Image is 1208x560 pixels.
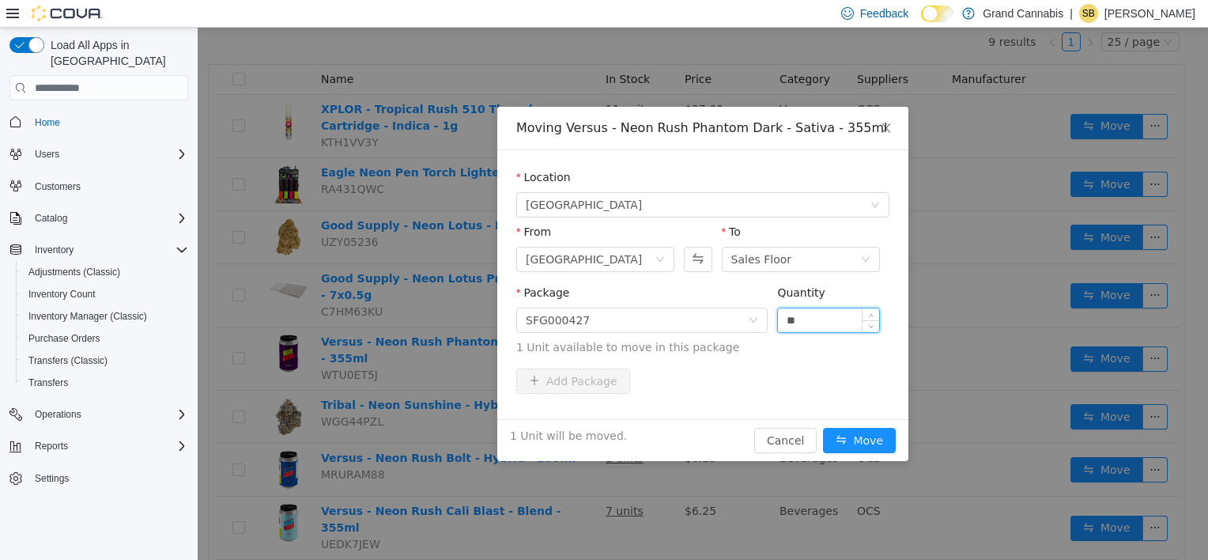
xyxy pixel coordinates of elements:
a: Home [28,113,66,132]
a: Inventory Count [22,285,102,304]
span: Decrease Value [665,293,681,305]
p: [PERSON_NAME] [1104,4,1195,23]
span: Catalog [28,209,188,228]
span: Adjustments (Classic) [22,263,188,282]
span: SB [1082,4,1095,23]
i: icon: up [670,285,676,290]
span: Dark Mode [921,22,922,23]
div: Moving Versus - Neon Rush Phantom Dark - Sativa - 355ml [319,92,692,109]
button: Users [3,143,194,165]
button: Inventory [3,239,194,261]
label: To [524,198,543,210]
button: icon: plusAdd Package [319,341,432,366]
span: Customers [28,176,188,196]
button: Inventory Count [16,283,194,305]
button: Transfers (Classic) [16,350,194,372]
button: Transfers [16,372,194,394]
span: Port Dover [328,165,444,189]
span: Settings [35,472,69,485]
span: Operations [35,408,81,421]
label: Location [319,143,373,156]
img: Cova [32,6,103,21]
button: Adjustments (Classic) [16,261,194,283]
button: Cancel [557,400,619,426]
span: Reports [35,440,68,452]
button: Reports [3,435,194,457]
span: Purchase Orders [22,329,188,348]
span: Transfers (Classic) [28,354,108,367]
span: Transfers [22,373,188,392]
button: Settings [3,467,194,490]
input: Quantity [580,281,681,305]
a: Inventory Manager (Classic) [22,307,153,326]
span: Increase Value [665,281,681,293]
button: Users [28,145,66,164]
button: Close [666,79,711,123]
a: Adjustments (Classic) [22,263,126,282]
span: Settings [28,468,188,488]
a: Customers [28,177,87,196]
span: Operations [28,405,188,424]
i: icon: down [673,172,682,184]
nav: Complex example [9,104,188,531]
button: Operations [28,405,88,424]
span: Feedback [860,6,908,21]
span: Inventory [35,244,74,256]
button: Customers [3,175,194,198]
button: Inventory Manager (Classic) [16,305,194,327]
button: Swap [486,219,514,244]
a: Purchase Orders [22,329,107,348]
button: Catalog [28,209,74,228]
span: Inventory [28,240,188,259]
span: Inventory Count [22,285,188,304]
button: Home [3,110,194,133]
div: SFG000427 [328,281,392,305]
span: Inventory Manager (Classic) [28,310,147,323]
button: Purchase Orders [16,327,194,350]
button: Operations [3,403,194,426]
i: icon: down [663,227,673,238]
label: From [319,198,353,210]
p: | [1070,4,1073,23]
span: Transfers [28,376,68,389]
span: Reports [28,437,188,456]
span: Purchase Orders [28,332,100,345]
span: Catalog [35,212,67,225]
i: icon: down [670,297,676,302]
span: Home [28,112,188,131]
label: Quantity [579,259,628,271]
button: Inventory [28,240,80,259]
span: Customers [35,180,81,193]
span: Load All Apps in [GEOGRAPHIC_DATA] [44,37,188,69]
div: Sales Floor [534,220,595,244]
i: icon: down [551,288,561,299]
i: icon: down [458,227,467,238]
p: Grand Cannabis [983,4,1063,23]
span: Inventory Count [28,288,96,301]
span: Transfers (Classic) [22,351,188,370]
span: 1 Unit available to move in this package [319,312,692,328]
button: Catalog [3,207,194,229]
div: Bundle Box Room [328,220,444,244]
span: Users [35,148,59,161]
button: icon: swapMove [625,400,698,426]
input: Dark Mode [921,6,954,22]
a: Transfers (Classic) [22,351,114,370]
span: Inventory Manager (Classic) [22,307,188,326]
a: Transfers [22,373,74,392]
div: Samantha Bailey [1079,4,1098,23]
span: Home [35,116,60,129]
a: Settings [28,469,75,488]
span: Users [28,145,188,164]
button: Reports [28,437,74,456]
label: Package [319,259,372,271]
span: 1 Unit will be moved. [312,400,429,417]
span: Adjustments (Classic) [28,266,120,278]
i: icon: close [682,94,695,107]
